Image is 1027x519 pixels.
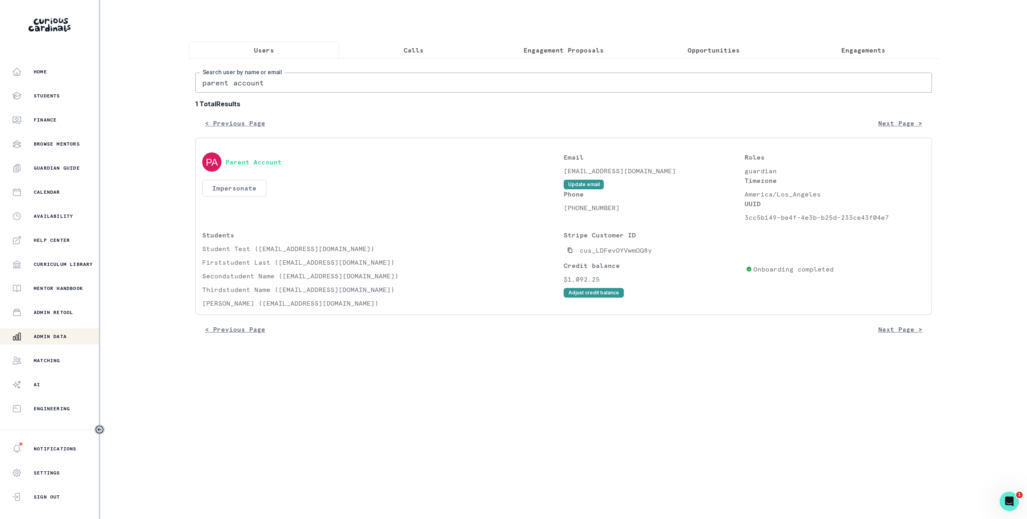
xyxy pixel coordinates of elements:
[688,45,740,55] p: Opportunities
[195,115,275,131] button: < Previous Page
[745,152,926,162] p: Roles
[745,199,926,209] p: UUID
[195,321,275,337] button: < Previous Page
[869,115,932,131] button: Next Page >
[753,264,834,274] p: Onboarding completed
[34,285,83,292] p: Mentor Handbook
[745,166,926,176] p: guardian
[869,321,932,337] button: Next Page >
[745,176,926,185] p: Timezone
[34,93,60,99] p: Students
[34,405,70,412] p: Engineering
[1000,492,1019,511] iframe: Intercom live chat
[34,261,93,268] p: Curriculum Library
[564,180,604,189] button: Update email
[34,117,57,123] p: Finance
[34,470,60,476] p: Settings
[34,357,60,364] p: Matching
[34,213,73,219] p: Availability
[202,180,266,197] button: Impersonate
[34,237,70,243] p: Help Center
[34,141,80,147] p: Browse Mentors
[404,45,424,55] p: Calls
[1016,492,1023,498] span: 1
[202,230,564,240] p: Students
[564,274,743,284] p: $1,092.25
[564,203,745,213] p: [PHONE_NUMBER]
[202,257,564,267] p: Firststudent Last ([EMAIL_ADDRESS][DOMAIN_NAME])
[34,494,60,500] p: Sign Out
[745,213,926,222] p: 3cc5b149-be4f-4e3b-b25d-233ce43f04e7
[745,189,926,199] p: America/Los_Angeles
[524,45,604,55] p: Engagement Proposals
[202,298,564,308] p: [PERSON_NAME] ([EMAIL_ADDRESS][DOMAIN_NAME])
[202,285,564,294] p: Thirdstudent Name ([EMAIL_ADDRESS][DOMAIN_NAME])
[564,261,743,270] p: Credit balance
[202,244,564,253] p: Student Test ([EMAIL_ADDRESS][DOMAIN_NAME])
[564,230,743,240] p: Stripe Customer ID
[202,152,221,172] img: svg
[564,288,624,298] button: Adjust credit balance
[34,446,77,452] p: Notifications
[254,45,274,55] p: Users
[28,18,71,32] img: Curious Cardinals Logo
[34,381,40,388] p: AI
[195,99,932,109] b: 1 Total Results
[34,309,73,316] p: Admin Retool
[564,189,745,199] p: Phone
[34,333,67,340] p: Admin Data
[580,245,652,255] p: cus_LDFevOYVwmOQ8y
[564,166,745,176] p: [EMAIL_ADDRESS][DOMAIN_NAME]
[34,165,80,171] p: Guardian Guide
[841,45,885,55] p: Engagements
[34,189,60,195] p: Calendar
[94,424,105,435] button: Toggle sidebar
[34,69,47,75] p: Home
[225,158,282,166] button: Parent Account
[202,271,564,281] p: Secondstudent Name ([EMAIL_ADDRESS][DOMAIN_NAME])
[564,152,745,162] p: Email
[564,244,576,257] button: Copied to clipboard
